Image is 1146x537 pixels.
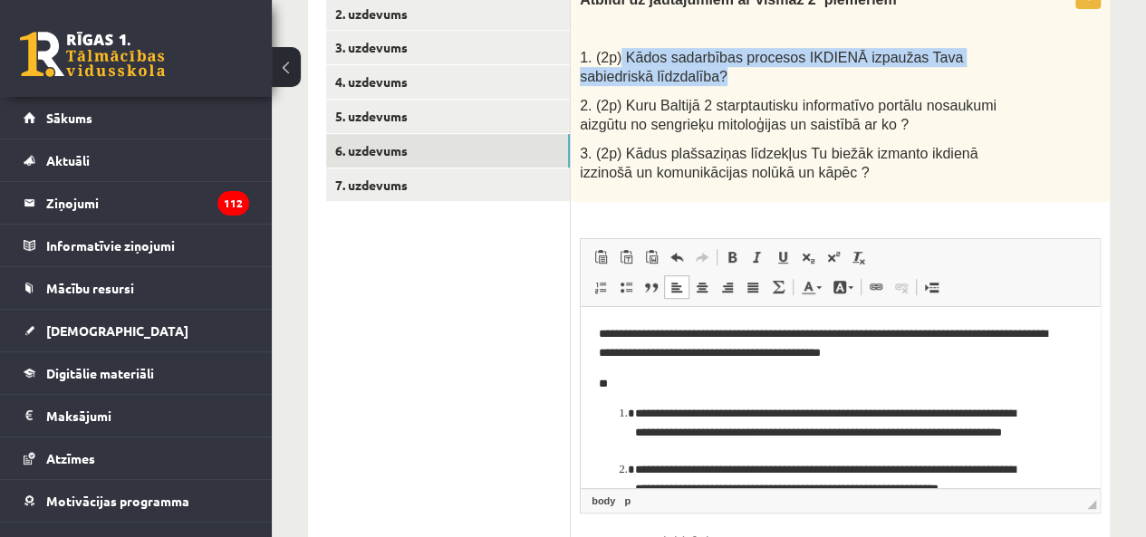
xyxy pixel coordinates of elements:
body: Bagātinātā teksta redaktors, wiswyg-editor-user-answer-47433836678780 [18,18,501,317]
a: Atkārtot (vadīšanas taustiņš+Y) [689,245,715,269]
a: Saite (vadīšanas taustiņš+K) [863,275,889,299]
a: Ievietot/noņemt sarakstu ar aizzīmēm [613,275,639,299]
a: Sākums [24,97,249,139]
a: Noņemt stilus [846,245,872,269]
i: 112 [217,191,249,216]
a: p elements [621,493,634,509]
a: Izlīdzināt pa kreisi [664,275,689,299]
a: Izlīdzināt pa labi [715,275,740,299]
a: Atzīmes [24,437,249,479]
a: Digitālie materiāli [24,352,249,394]
a: Treknraksts (vadīšanas taustiņš+B) [719,245,745,269]
a: Bloka citāts [639,275,664,299]
a: Maksājumi [24,395,249,436]
span: Mērogot [1087,500,1096,509]
span: Digitālie materiāli [46,365,154,381]
span: Motivācijas programma [46,493,189,509]
span: [DEMOGRAPHIC_DATA] [46,322,188,339]
a: Aktuāli [24,139,249,181]
a: Atcelt (vadīšanas taustiņš+Z) [664,245,689,269]
legend: Informatīvie ziņojumi [46,225,249,266]
a: Slīpraksts (vadīšanas taustiņš+I) [745,245,770,269]
a: Ievietot lapas pārtraukumu drukai [919,275,944,299]
span: Aktuāli [46,152,90,168]
a: Pasvītrojums (vadīšanas taustiņš+U) [770,245,795,269]
a: Ziņojumi112 [24,182,249,224]
a: 3. uzdevums [326,31,570,64]
a: Ievietot/noņemt numurētu sarakstu [588,275,613,299]
a: Mācību resursi [24,267,249,309]
span: Atzīmes [46,450,95,466]
legend: Ziņojumi [46,182,249,224]
legend: Maksājumi [46,395,249,436]
a: Motivācijas programma [24,480,249,522]
span: 1. (2p) Kādos sadarbības procesos IKDIENĀ izpaužas Tava sabiedriskā līdzdalība? [580,50,963,84]
a: Teksta krāsa [795,275,827,299]
a: 6. uzdevums [326,134,570,168]
a: 7. uzdevums [326,168,570,202]
a: Ielīmēt (vadīšanas taustiņš+V) [588,245,613,269]
a: Centrēti [689,275,715,299]
a: Rīgas 1. Tālmācības vidusskola [20,32,165,77]
a: Izlīdzināt malas [740,275,766,299]
a: Informatīvie ziņojumi [24,225,249,266]
span: 3. (2p) Kādus plašsaziņas līdzekļus Tu biežāk izmanto ikdienā izzinošā un komunikācijas nolūkā un... [580,146,977,180]
a: Ievietot kā vienkāršu tekstu (vadīšanas taustiņš+pārslēgšanas taustiņš+V) [613,245,639,269]
a: 4. uzdevums [326,65,570,99]
a: [DEMOGRAPHIC_DATA] [24,310,249,351]
span: 2. (2p) Kuru Baltijā 2 starptautisku informatīvo portālu nosaukumi aizgūtu no sengrieķu mitoloģij... [580,98,997,132]
a: 5. uzdevums [326,100,570,133]
a: Ievietot no Worda [639,245,664,269]
a: Fona krāsa [827,275,859,299]
iframe: Bagātinātā teksta redaktors, wiswyg-editor-user-answer-47433836678780 [581,307,1100,488]
a: Math [766,275,791,299]
a: Augšraksts [821,245,846,269]
a: body elements [588,493,619,509]
span: Sākums [46,110,92,126]
span: Mācību resursi [46,280,134,296]
a: Atsaistīt [889,275,914,299]
a: Apakšraksts [795,245,821,269]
